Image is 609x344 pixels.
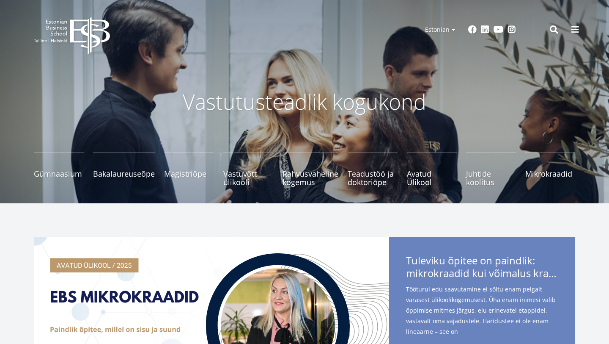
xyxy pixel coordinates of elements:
[507,25,516,34] a: Instagram
[34,169,84,178] span: Gümnaasium
[80,89,529,114] p: Vastutusteadlik kogukond
[407,169,457,186] span: Avatud Ülikool
[164,169,214,178] span: Magistriõpe
[34,153,84,186] a: Gümnaasium
[494,25,503,34] a: Youtube
[348,169,398,186] span: Teadustöö ja doktoriõpe
[93,153,155,186] a: Bakalaureuseõpe
[283,169,338,186] span: Rahvusvaheline kogemus
[223,153,273,186] a: Vastuvõtt ülikooli
[525,169,575,178] span: Mikrokraadid
[468,25,477,34] a: Facebook
[93,169,155,178] span: Bakalaureuseõpe
[223,169,273,186] span: Vastuvõtt ülikooli
[283,153,338,186] a: Rahvusvaheline kogemus
[466,153,516,186] a: Juhtide koolitus
[164,153,214,186] a: Magistriõpe
[348,153,398,186] a: Teadustöö ja doktoriõpe
[406,267,558,280] span: mikrokraadid kui võimalus kraadini jõudmiseks
[466,169,516,186] span: Juhtide koolitus
[406,254,558,282] span: Tuleviku õpitee on paindlik:
[525,153,575,186] a: Mikrokraadid
[407,153,457,186] a: Avatud Ülikool
[481,25,489,34] a: Linkedin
